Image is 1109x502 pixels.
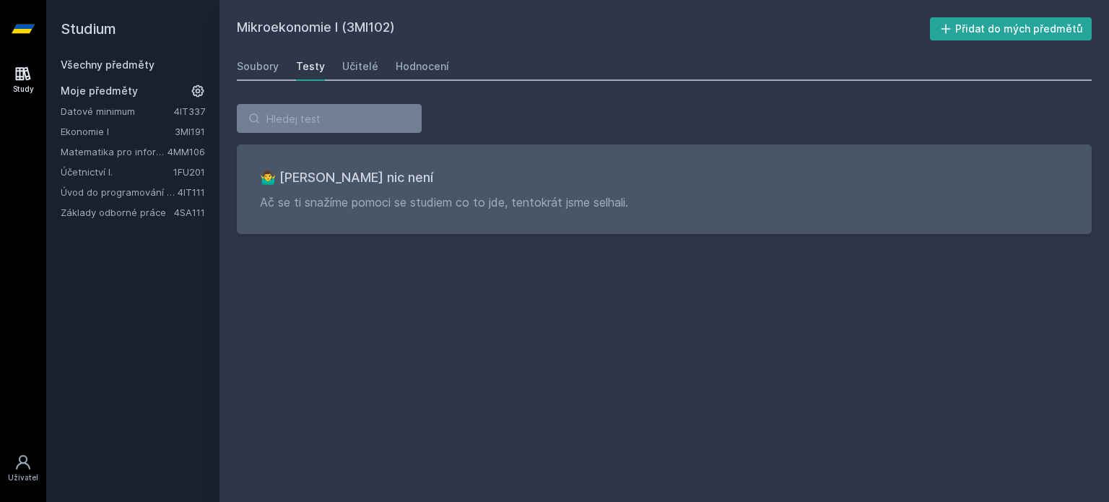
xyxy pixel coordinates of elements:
a: 4MM106 [168,146,205,157]
a: Základy odborné práce [61,205,174,220]
a: Všechny předměty [61,59,155,71]
button: Přidat do mých předmětů [930,17,1092,40]
h3: 🤷‍♂️ [PERSON_NAME] nic není [260,168,1069,188]
a: 3MI191 [175,126,205,137]
a: 4IT111 [178,186,205,198]
input: Hledej test [237,104,422,133]
h2: Mikroekonomie I (3MI102) [237,17,930,40]
a: 1FU201 [173,166,205,178]
a: Ekonomie I [61,124,175,139]
a: Matematika pro informatiky [61,144,168,159]
a: Účetnictví I. [61,165,173,179]
a: 4SA111 [174,207,205,218]
div: Uživatel [8,472,38,483]
p: Ač se ti snažíme pomoci se studiem co to jde, tentokrát jsme selhali. [260,194,1069,211]
a: 4IT337 [174,105,205,117]
a: Datové minimum [61,104,174,118]
div: Hodnocení [396,59,449,74]
div: Testy [296,59,325,74]
a: Učitelé [342,52,378,81]
a: Uživatel [3,446,43,490]
span: Moje předměty [61,84,138,98]
a: Testy [296,52,325,81]
div: Study [13,84,34,95]
div: Soubory [237,59,279,74]
a: Úvod do programování v jazyce Python [61,185,178,199]
a: Study [3,58,43,102]
a: Hodnocení [396,52,449,81]
div: Učitelé [342,59,378,74]
a: Soubory [237,52,279,81]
